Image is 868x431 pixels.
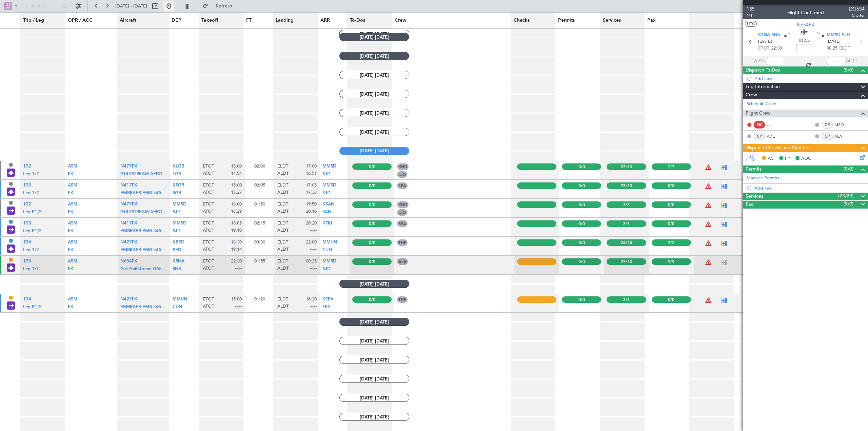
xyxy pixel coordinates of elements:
[120,193,167,197] a: EMBRAER EMB-545 Praetor 500
[846,58,857,64] span: ALDT
[23,185,31,190] a: 133
[235,266,242,272] span: --:--
[23,259,31,263] span: 135
[68,299,77,303] a: ASM
[231,209,242,215] span: 18:29
[339,109,409,117] span: [DATE] [DATE]
[23,250,39,254] a: Leg 1/2
[23,248,39,252] span: Leg 1/2
[834,133,850,139] a: ALA
[822,121,833,129] div: CP
[23,297,31,301] span: 134
[23,193,39,197] a: Leg 1/2
[747,5,755,13] span: 135
[277,190,289,196] span: ALDT
[173,212,181,216] a: SJD
[203,209,214,215] span: ATOT
[23,210,42,214] span: Leg P1/2
[797,21,814,28] span: N654FX
[231,182,242,189] span: 15:00
[603,17,621,24] span: Services
[120,305,188,309] span: EMBRAER EMB-545 Praetor 500
[120,250,167,254] a: EMBRAER EMB-545 Praetor 500
[339,33,409,41] span: [DATE] [DATE]
[849,5,865,13] span: LXJ654
[746,91,757,99] span: Crew
[120,221,137,226] span: N417FX
[322,166,336,171] a: MMSD
[68,185,77,190] a: ASM
[173,172,181,176] span: LGB
[231,239,242,246] span: 18:30
[203,182,214,189] span: ETOT
[754,58,765,64] span: ATOT
[173,185,184,190] a: KSGR
[322,305,330,309] span: TPA
[173,299,187,303] a: MMUN
[120,204,137,209] a: N477FX
[68,172,73,176] span: FX
[23,166,31,171] a: 132
[120,212,167,216] a: GULFSTREAM AEROSPACE G-4 Gulfstream G400
[23,269,39,273] a: Leg 1/1
[23,299,31,303] a: 134
[254,163,265,169] span: 02:00
[306,239,317,246] span: 22:00
[173,202,186,207] span: MMSD
[277,209,289,215] span: ALDT
[339,71,409,79] span: [DATE] [DATE]
[254,296,265,302] span: 01:20
[306,182,317,189] span: 17:05
[322,299,333,303] a: KTPA
[203,201,214,208] span: ETOT
[203,266,214,272] span: ATOT
[23,183,31,188] span: 133
[746,110,771,117] span: Flight Crew
[306,201,317,208] span: 19:50
[173,269,181,273] a: SNA
[339,128,409,136] span: [DATE] [DATE]
[235,303,242,310] span: --:--
[120,231,167,235] a: EMBRAER EMB-545 Praetor 500
[322,297,333,301] span: KTPA
[754,76,865,81] div: Add new
[23,261,31,266] a: 135
[120,172,221,176] span: GULFSTREAM AEROSPACE G-4 Gulfstream G400
[322,248,332,252] span: CUN
[310,228,317,234] span: --:--
[322,221,332,226] span: KTKI
[120,269,167,273] a: G-6 Gulfstream G650ER
[120,248,188,252] span: EMBRAER EMB-545 Praetor 500
[785,155,790,162] span: FP
[68,204,77,209] a: ASM
[68,242,77,247] a: ASM
[339,356,409,364] span: [DATE] [DATE]
[201,17,218,24] span: Takeoff
[746,193,763,200] span: Services
[350,17,365,24] span: To-Dos
[827,32,850,39] span: MMSD SJD
[254,258,265,264] span: 01:55
[173,183,184,188] span: KSGR
[23,221,31,226] span: 133
[277,303,289,310] span: ALDT
[68,248,73,252] span: FX
[277,266,289,272] span: ALDT
[747,101,776,107] a: Schedule Crew
[23,267,39,271] span: Leg 1/1
[203,163,214,170] span: ETOT
[120,223,137,228] a: N417FX
[827,45,837,52] span: 00:25
[254,201,265,207] span: 01:50
[277,201,288,208] span: ELDT
[23,229,42,233] span: Leg P1/2
[322,269,331,273] a: SJD
[306,163,317,170] span: 17:00
[322,210,331,214] span: SAN
[68,229,73,233] span: FX
[746,165,762,173] span: Permits
[120,259,137,263] span: N654FX
[23,204,31,209] a: 132
[23,172,39,176] span: Leg 1/2
[173,204,186,209] a: MMSD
